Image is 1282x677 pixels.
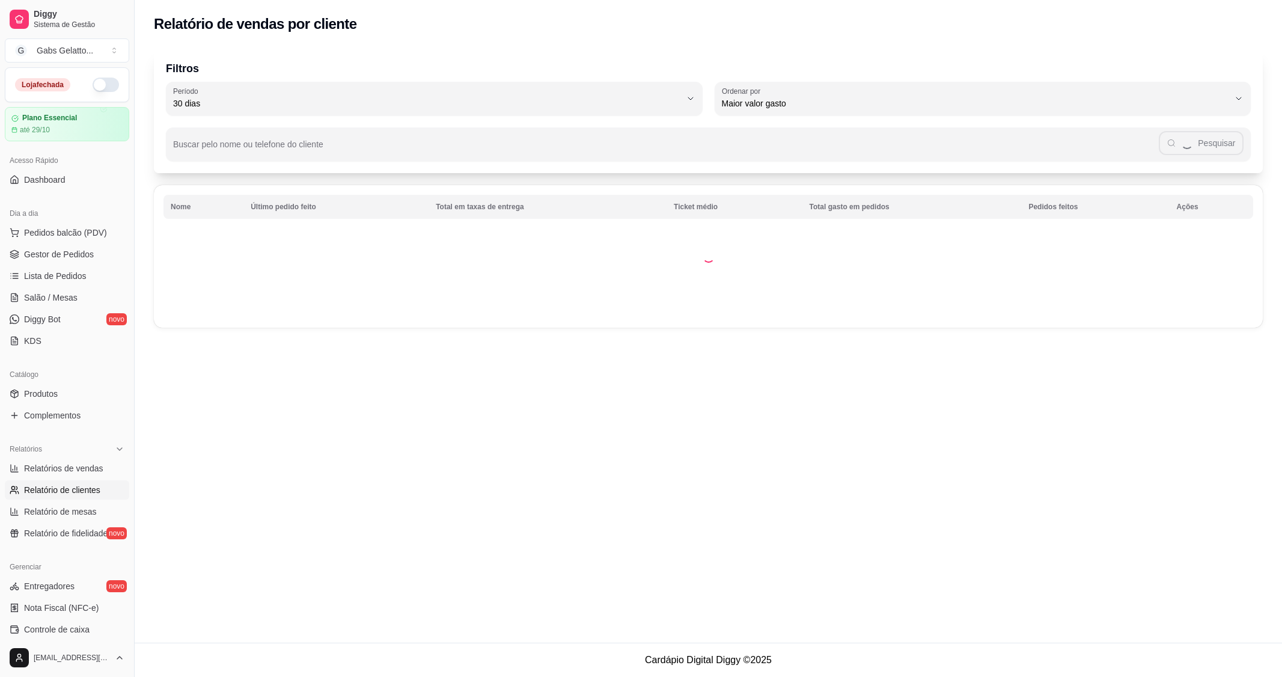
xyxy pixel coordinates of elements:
a: Relatórios de vendas [5,459,129,478]
span: Relatórios de vendas [24,462,103,474]
label: Ordenar por [722,86,765,96]
a: Relatório de fidelidadenovo [5,524,129,543]
a: Entregadoresnovo [5,577,129,596]
a: Salão / Mesas [5,288,129,307]
a: Nota Fiscal (NFC-e) [5,598,129,617]
span: Nota Fiscal (NFC-e) [24,602,99,614]
a: Lista de Pedidos [5,266,129,286]
a: Controle de caixa [5,620,129,639]
span: Relatório de clientes [24,484,100,496]
span: Salão / Mesas [24,292,78,304]
div: Dia a dia [5,204,129,223]
button: Período30 dias [166,82,703,115]
a: Produtos [5,384,129,403]
span: Entregadores [24,580,75,592]
span: G [15,44,27,57]
button: [EMAIL_ADDRESS][DOMAIN_NAME] [5,643,129,672]
button: Alterar Status [93,78,119,92]
span: Relatório de mesas [24,506,97,518]
div: Gabs Gelatto ... [37,44,93,57]
a: KDS [5,331,129,351]
label: Período [173,86,202,96]
span: Dashboard [24,174,66,186]
a: DiggySistema de Gestão [5,5,129,34]
a: Diggy Botnovo [5,310,129,329]
a: Relatório de mesas [5,502,129,521]
div: Loading [703,251,715,263]
h2: Relatório de vendas por cliente [154,14,357,34]
a: Dashboard [5,170,129,189]
footer: Cardápio Digital Diggy © 2025 [135,643,1282,677]
span: Diggy [34,9,124,20]
article: Plano Essencial [22,114,77,123]
span: Diggy Bot [24,313,61,325]
span: Relatório de fidelidade [24,527,108,539]
span: Gestor de Pedidos [24,248,94,260]
span: Produtos [24,388,58,400]
span: Complementos [24,409,81,421]
span: Lista de Pedidos [24,270,87,282]
button: Ordenar porMaior valor gasto [715,82,1251,115]
div: Gerenciar [5,557,129,577]
button: Pedidos balcão (PDV) [5,223,129,242]
span: Controle de caixa [24,623,90,636]
article: até 29/10 [20,125,50,135]
span: [EMAIL_ADDRESS][DOMAIN_NAME] [34,653,110,663]
span: Sistema de Gestão [34,20,124,29]
span: KDS [24,335,41,347]
button: Select a team [5,38,129,63]
div: Catálogo [5,365,129,384]
span: Relatórios [10,444,42,454]
a: Complementos [5,406,129,425]
span: 30 dias [173,97,681,109]
span: Pedidos balcão (PDV) [24,227,107,239]
div: Acesso Rápido [5,151,129,170]
p: Filtros [166,60,1251,77]
span: Maior valor gasto [722,97,1230,109]
input: Buscar pelo nome ou telefone do cliente [173,143,1159,155]
a: Plano Essencialaté 29/10 [5,107,129,141]
div: Loja fechada [15,78,70,91]
a: Relatório de clientes [5,480,129,500]
a: Gestor de Pedidos [5,245,129,264]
